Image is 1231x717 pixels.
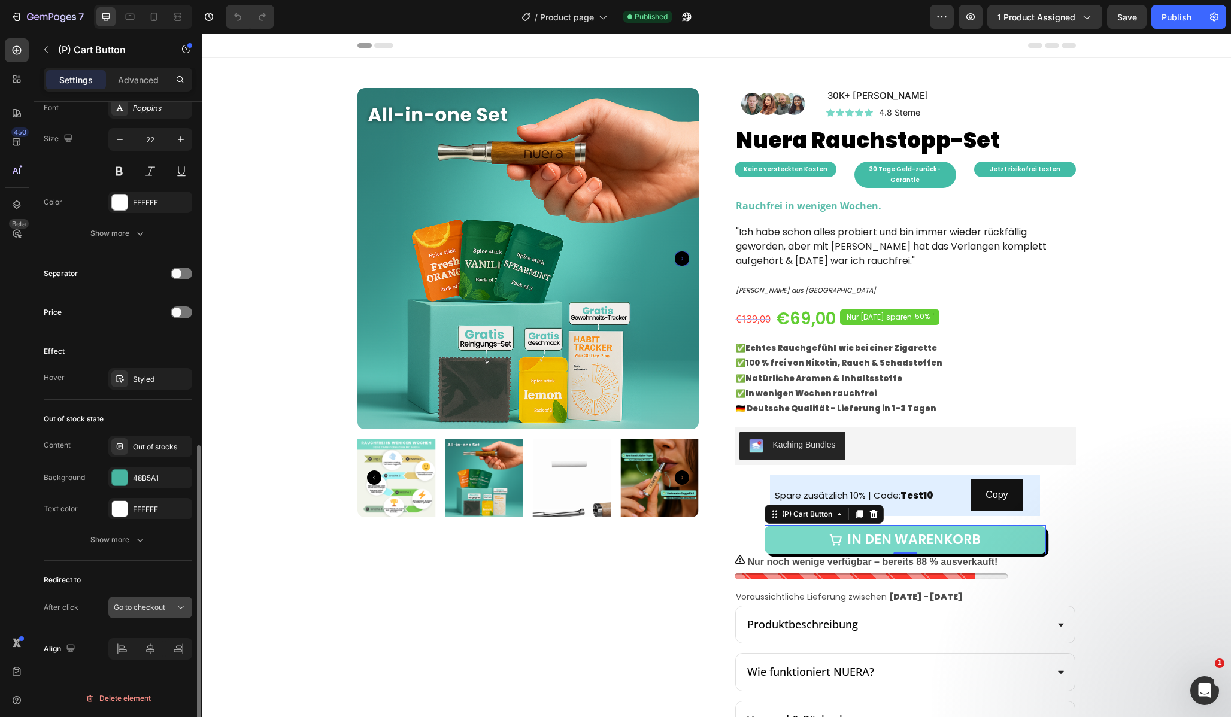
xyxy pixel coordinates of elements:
[545,631,672,645] p: Wie funktioniert NUERA?
[44,472,85,483] div: Background
[626,56,873,68] p: 30K+ [PERSON_NAME]
[573,275,635,296] div: €69,00
[133,473,189,484] div: 48B5A1
[544,324,741,335] strong: 100 % frei von Nikotin, Rauch & Schadstoffen
[534,166,680,179] span: Rauchfrei in wenigen Wochen.
[1215,658,1224,668] span: 1
[997,11,1075,23] span: 1 product assigned
[677,72,718,85] p: 4.8 Sterne
[44,307,62,318] div: Price
[44,575,81,585] div: Redirect to
[547,405,562,420] img: KachingBundles.png
[133,198,189,208] div: FFFFFF
[788,131,859,140] span: Jetzt risikofrei testen
[573,455,732,468] span: Spare zusätzlich 10% | Code:
[5,5,89,29] button: 7
[133,374,189,385] div: Styled
[535,11,538,23] span: /
[44,372,65,383] div: Hover
[44,641,78,657] div: Align
[546,522,796,535] p: Nur noch wenige verfügbar – bereits 88 % ausverkauft!
[534,252,674,262] i: [PERSON_NAME] aus [GEOGRAPHIC_DATA]
[44,268,78,279] div: Separator
[645,499,779,514] div: In den Warenkorb
[544,354,675,366] strong: In wenigen Wochen rauchfrei
[545,679,650,693] p: Versand & Rückgabe
[668,131,739,151] span: 30 Tage Geld-zurück-Garantie
[534,354,675,366] span: ✅
[769,446,820,478] button: Copy
[635,11,668,22] span: Published
[534,369,735,381] strong: 🇩🇪 Deutsche Qualität – Lieferung in 1–3 Tagen
[1117,12,1137,22] span: Save
[108,597,192,618] button: Go to checkout
[9,219,29,229] div: Beta
[1162,11,1191,23] div: Publish
[44,689,192,708] button: Delete element
[571,405,634,418] div: Kaching Bundles
[59,74,93,86] p: Settings
[118,74,159,86] p: Advanced
[542,131,626,140] span: Keine versteckten Kosten
[1190,676,1219,705] iframe: Intercom live chat
[544,309,735,320] strong: Echtes Rauchgefühl wie bei einer Zigarette
[643,278,712,289] div: Nur [DATE] sparen
[44,102,59,113] div: Font
[534,309,735,320] span: ✅
[44,503,78,514] div: Text color
[114,603,165,612] span: Go to checkout
[44,414,104,424] div: Out of stock state
[11,127,29,137] div: 450
[699,455,732,468] strong: Test10
[133,103,189,114] div: Poppins
[987,5,1102,29] button: 1 product assigned
[165,437,180,451] button: Carousel Back Arrow
[44,602,78,613] div: After click
[44,440,71,451] div: Content
[58,42,160,57] p: (P) Cart Button
[44,529,192,551] button: Show more
[44,131,75,147] div: Size
[534,557,685,569] span: Voraussichtliche Lieferung zwischen
[533,278,570,293] div: €139,00
[78,10,84,24] p: 7
[563,492,844,521] button: In den Warenkorb
[544,339,701,351] strong: Natürliche Aromen & Inhaltsstoffe
[473,437,487,451] button: Carousel Next Arrow
[540,11,594,23] span: Product page
[226,5,274,29] div: Undo/Redo
[473,218,487,232] button: Carousel Next Arrow
[1151,5,1202,29] button: Publish
[534,324,741,335] span: ✅
[545,584,656,598] p: Produktbeschreibung
[90,227,146,239] div: Show more
[44,346,65,357] div: Effect
[712,278,729,288] div: 50%
[90,534,146,546] div: Show more
[784,453,806,470] div: Copy
[1107,5,1147,29] button: Save
[202,34,1231,717] iframe: Design area
[687,557,761,569] span: [DATE] - [DATE]
[578,475,633,486] div: (P) Cart Button
[538,398,644,427] button: Kaching Bundles
[85,691,151,706] div: Delete element
[533,93,874,121] h2: Nuera Rauchstopp-Set
[44,223,192,244] button: Show more
[44,197,62,208] div: Color
[534,339,701,351] span: ✅
[133,504,189,515] div: FFFFFF
[534,192,873,249] p: "Ich habe schon alles probiert und bin immer wieder rückfällig geworden, aber mit [PERSON_NAME] h...
[133,442,189,452] div: Out of stocks
[533,54,616,86] img: gempages_577477595541603219-851c265b-584f-48f7-9f5d-19e5fea7cc57.png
